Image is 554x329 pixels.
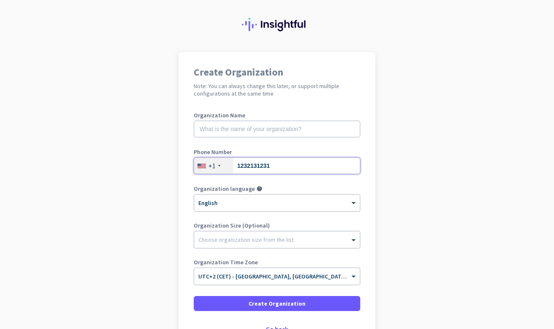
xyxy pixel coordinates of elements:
input: 201-555-0123 [194,157,360,174]
h1: Create Organization [194,67,360,77]
label: Organization language [194,186,255,192]
div: +1 [208,162,215,170]
input: What is the name of your organization? [194,121,360,137]
button: Create Organization [194,296,360,311]
label: Organization Time Zone [194,259,360,265]
i: help [256,186,262,192]
span: Create Organization [249,299,305,308]
label: Organization Size (Optional) [194,223,360,228]
label: Phone Number [194,149,360,155]
img: Insightful [242,18,312,31]
h2: Note: You can always change this later, or support multiple configurations at the same time [194,82,360,97]
label: Organization Name [194,112,360,118]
